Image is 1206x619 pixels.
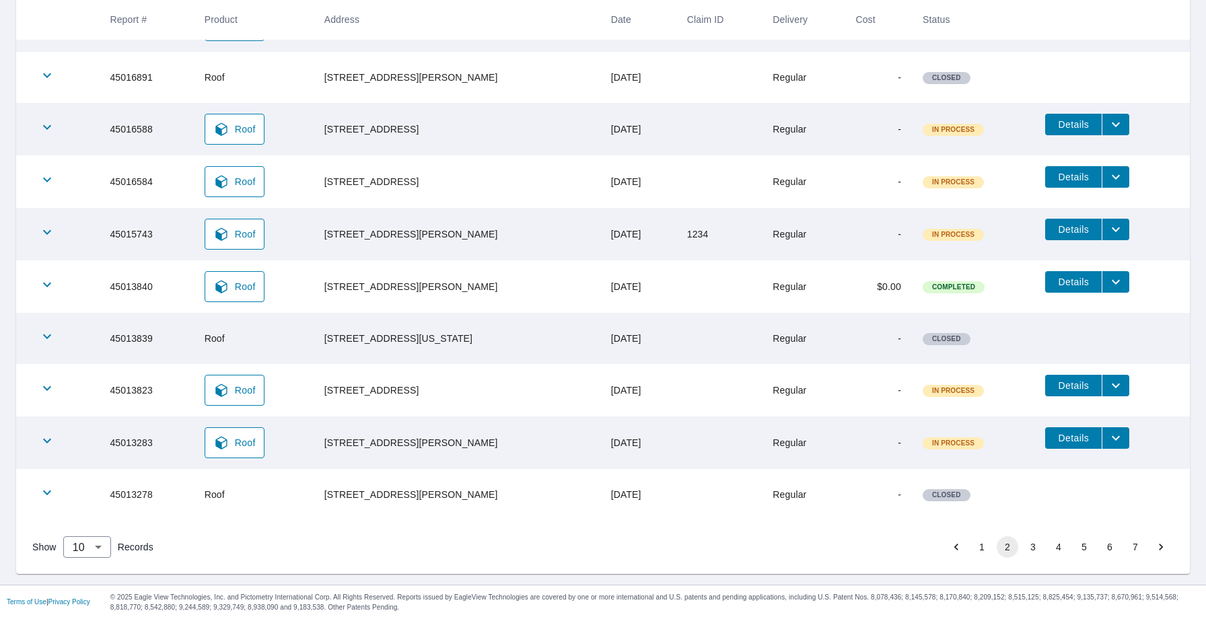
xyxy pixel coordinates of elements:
[194,469,314,520] td: Roof
[600,469,676,520] td: [DATE]
[213,279,256,295] span: Roof
[324,122,590,136] div: [STREET_ADDRESS]
[845,313,912,364] td: -
[1045,166,1102,188] button: detailsBtn-45016584
[32,541,57,554] span: Show
[762,155,845,208] td: Regular
[845,52,912,103] td: -
[1045,114,1102,135] button: detailsBtn-45016588
[205,427,264,458] a: Roof
[205,219,264,250] a: Roof
[1102,219,1129,240] button: filesDropdownBtn-45015743
[845,155,912,208] td: -
[194,313,314,364] td: Roof
[324,384,590,397] div: [STREET_ADDRESS]
[924,334,969,344] span: Closed
[1053,276,1094,289] span: Details
[845,103,912,155] td: -
[118,541,153,554] span: Records
[205,114,264,145] a: Roof
[924,73,969,83] span: Closed
[762,313,845,364] td: Regular
[600,155,676,208] td: [DATE]
[600,416,676,469] td: [DATE]
[324,436,590,449] div: [STREET_ADDRESS][PERSON_NAME]
[1099,536,1121,558] button: Go to page 6
[324,227,590,241] div: [STREET_ADDRESS][PERSON_NAME]
[1053,379,1094,392] span: Details
[600,103,676,155] td: [DATE]
[205,271,264,302] a: Roof
[762,52,845,103] td: Regular
[99,52,193,103] td: 45016891
[213,174,256,190] span: Roof
[99,416,193,469] td: 45013283
[99,364,193,416] td: 45013823
[924,230,983,240] span: In Process
[676,208,762,260] td: 1234
[845,260,912,313] td: $0.00
[1102,271,1129,293] button: filesDropdownBtn-45013840
[324,488,590,501] div: [STREET_ADDRESS][PERSON_NAME]
[1048,536,1069,558] button: Go to page 4
[924,439,983,448] span: In Process
[971,536,993,558] button: Go to page 1
[99,208,193,260] td: 45015743
[845,416,912,469] td: -
[1102,427,1129,449] button: filesDropdownBtn-45013283
[924,178,983,187] span: In Process
[7,598,90,606] p: |
[600,364,676,416] td: [DATE]
[1053,223,1094,236] span: Details
[924,125,983,135] span: In Process
[1045,375,1102,396] button: detailsBtn-45013823
[205,375,264,406] a: Roof
[1150,536,1172,558] button: Go to next page
[194,52,314,103] td: Roof
[1022,536,1044,558] button: Go to page 3
[213,382,256,398] span: Roof
[1073,536,1095,558] button: Go to page 5
[1102,375,1129,396] button: filesDropdownBtn-45013823
[600,313,676,364] td: [DATE]
[1053,432,1094,445] span: Details
[99,313,193,364] td: 45013839
[762,103,845,155] td: Regular
[324,71,590,84] div: [STREET_ADDRESS][PERSON_NAME]
[1053,171,1094,184] span: Details
[845,469,912,520] td: -
[205,166,264,197] a: Roof
[213,435,256,451] span: Roof
[63,528,111,566] div: 10
[924,490,969,500] span: Closed
[1045,427,1102,449] button: detailsBtn-45013283
[63,536,111,558] div: Show 10 records
[1045,271,1102,293] button: detailsBtn-45013840
[924,386,983,396] span: In Process
[762,416,845,469] td: Regular
[48,598,90,606] a: Privacy Policy
[324,175,590,188] div: [STREET_ADDRESS]
[762,260,845,313] td: Regular
[762,364,845,416] td: Regular
[213,121,256,137] span: Roof
[762,469,845,520] td: Regular
[324,332,590,345] div: [STREET_ADDRESS][US_STATE]
[99,155,193,208] td: 45016584
[845,208,912,260] td: -
[1125,536,1146,558] button: Go to page 7
[924,283,983,292] span: Completed
[997,536,1018,558] button: page 2
[99,260,193,313] td: 45013840
[600,260,676,313] td: [DATE]
[762,208,845,260] td: Regular
[99,103,193,155] td: 45016588
[213,226,256,242] span: Roof
[600,208,676,260] td: [DATE]
[7,598,46,606] a: Terms of Use
[944,536,1174,558] nav: pagination navigation
[1053,118,1094,131] span: Details
[845,364,912,416] td: -
[946,536,967,558] button: Go to previous page
[1102,166,1129,188] button: filesDropdownBtn-45016584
